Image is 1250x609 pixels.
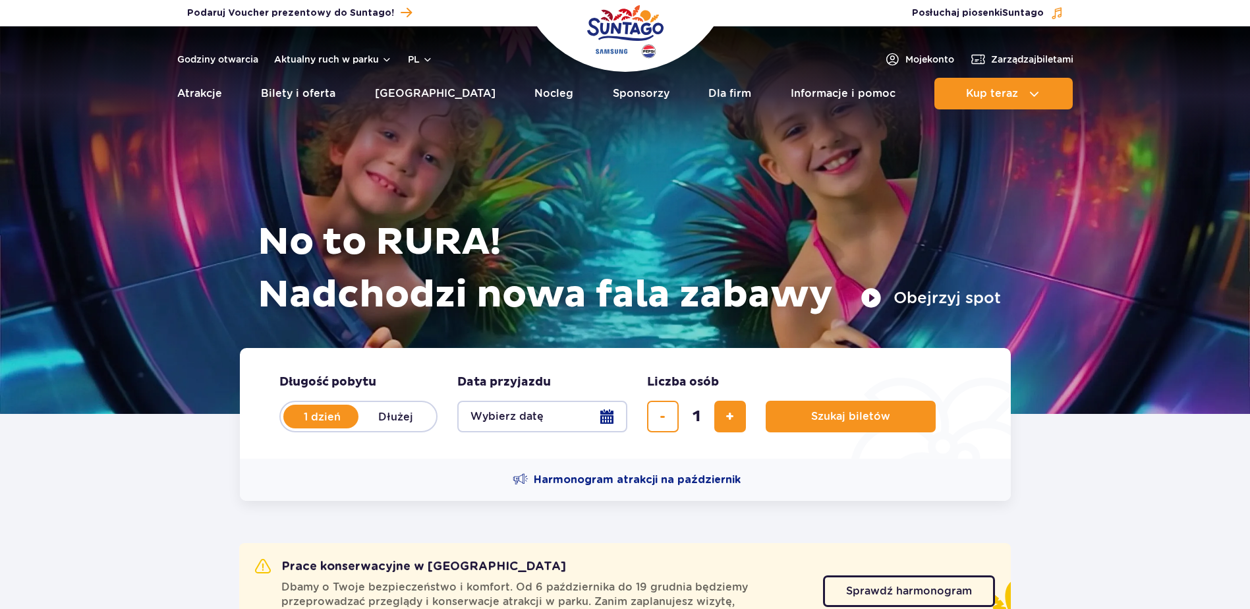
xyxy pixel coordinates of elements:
span: Podaruj Voucher prezentowy do Suntago! [187,7,394,20]
a: Godziny otwarcia [177,53,258,66]
a: Mojekonto [884,51,954,67]
button: Posłuchaj piosenkiSuntago [912,7,1064,20]
a: Nocleg [534,78,573,109]
a: Dla firm [708,78,751,109]
span: Suntago [1002,9,1044,18]
form: Planowanie wizyty w Park of Poland [240,348,1011,459]
span: Kup teraz [966,88,1018,100]
a: Informacje i pomoc [791,78,895,109]
label: Dłużej [358,403,434,430]
a: Atrakcje [177,78,222,109]
a: Bilety i oferta [261,78,335,109]
span: Data przyjazdu [457,374,551,390]
a: Sprawdź harmonogram [823,575,995,607]
a: Harmonogram atrakcji na październik [513,472,741,488]
button: Szukaj biletów [766,401,936,432]
button: pl [408,53,433,66]
span: Sprawdź harmonogram [846,586,972,596]
span: Liczba osób [647,374,719,390]
span: Posłuchaj piosenki [912,7,1044,20]
span: Długość pobytu [279,374,376,390]
button: Aktualny ruch w parku [274,54,392,65]
h1: No to RURA! Nadchodzi nowa fala zabawy [258,216,1001,322]
h2: Prace konserwacyjne w [GEOGRAPHIC_DATA] [255,559,566,575]
a: Zarządzajbiletami [970,51,1073,67]
span: Moje konto [905,53,954,66]
span: Szukaj biletów [811,411,890,422]
button: Kup teraz [934,78,1073,109]
button: Wybierz datę [457,401,627,432]
span: Harmonogram atrakcji na październik [534,473,741,487]
a: Sponsorzy [613,78,669,109]
label: 1 dzień [285,403,360,430]
a: [GEOGRAPHIC_DATA] [375,78,496,109]
input: liczba biletów [681,401,712,432]
button: Obejrzyj spot [861,287,1001,308]
a: Podaruj Voucher prezentowy do Suntago! [187,4,412,22]
button: dodaj bilet [714,401,746,432]
span: Zarządzaj biletami [991,53,1073,66]
button: usuń bilet [647,401,679,432]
